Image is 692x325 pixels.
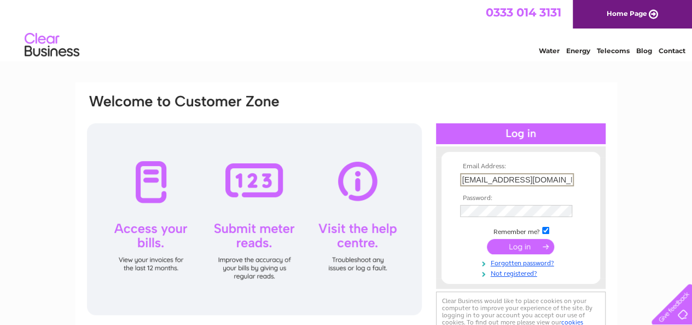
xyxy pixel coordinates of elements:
input: Submit [487,239,554,254]
a: Water [539,47,560,55]
a: Not registered? [460,267,584,278]
a: Forgotten password? [460,257,584,267]
a: Blog [636,47,652,55]
a: 0333 014 3131 [486,5,561,19]
div: Clear Business is a trading name of Verastar Limited (registered in [GEOGRAPHIC_DATA] No. 3667643... [88,6,605,53]
th: Password: [457,195,584,202]
th: Email Address: [457,163,584,170]
td: Remember me? [457,225,584,236]
a: Energy [566,47,590,55]
a: Telecoms [597,47,630,55]
img: logo.png [24,28,80,62]
a: Contact [659,47,685,55]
